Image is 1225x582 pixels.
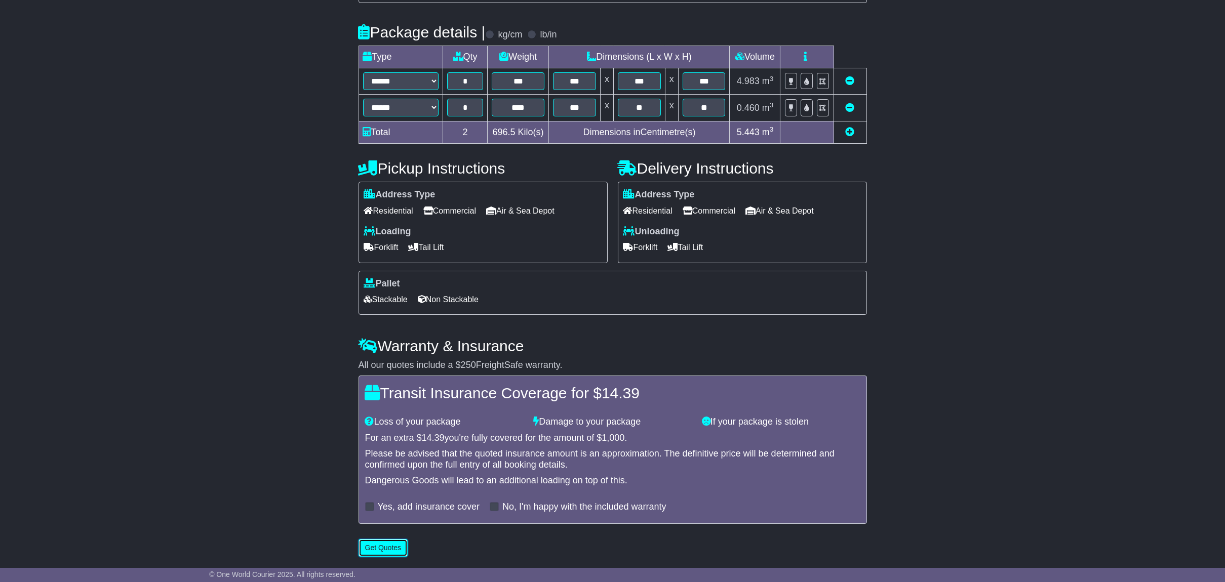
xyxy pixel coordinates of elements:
label: No, I'm happy with the included warranty [502,502,666,513]
span: Stackable [364,292,408,307]
span: 5.443 [737,127,760,137]
span: 250 [461,360,476,370]
label: Loading [364,226,411,237]
td: Total [359,121,443,144]
label: Address Type [364,189,436,200]
span: Forklift [623,239,658,255]
div: For an extra $ you're fully covered for the amount of $ . [365,433,860,444]
span: m [762,76,774,86]
span: Commercial [423,203,476,219]
a: Add new item [846,127,855,137]
td: Type [359,46,443,68]
td: x [601,95,614,121]
div: Dangerous Goods will lead to an additional loading on top of this. [365,475,860,486]
a: Remove this item [846,76,855,86]
h4: Pickup Instructions [359,160,608,177]
span: © One World Courier 2025. All rights reserved. [209,570,355,578]
span: 14.39 [602,385,640,401]
h4: Transit Insurance Coverage for $ [365,385,860,401]
span: m [762,103,774,113]
a: Remove this item [846,103,855,113]
span: Residential [364,203,413,219]
label: Yes, add insurance cover [378,502,480,513]
td: x [665,95,678,121]
sup: 3 [770,126,774,133]
div: Loss of your package [360,417,529,428]
td: Dimensions (L x W x H) [549,46,730,68]
span: Tail Lift [409,239,444,255]
span: 0.460 [737,103,760,113]
sup: 3 [770,75,774,82]
div: All our quotes include a $ FreightSafe warranty. [359,360,867,371]
td: Volume [730,46,780,68]
td: Qty [443,46,487,68]
h4: Package details | [359,24,486,40]
span: Air & Sea Depot [745,203,814,219]
span: 1,000 [602,433,624,443]
td: x [601,68,614,95]
div: Please be advised that the quoted insurance amount is an approximation. The definitive price will... [365,448,860,470]
label: Address Type [623,189,695,200]
td: x [665,68,678,95]
label: lb/in [540,29,557,40]
span: Tail Lift [668,239,703,255]
h4: Warranty & Insurance [359,338,867,354]
span: Commercial [683,203,735,219]
span: Forklift [364,239,399,255]
td: Weight [487,46,549,68]
h4: Delivery Instructions [618,160,867,177]
div: If your package is stolen [697,417,865,428]
span: Air & Sea Depot [486,203,555,219]
span: 4.983 [737,76,760,86]
span: Residential [623,203,673,219]
span: 696.5 [493,127,516,137]
td: 2 [443,121,487,144]
label: kg/cm [498,29,522,40]
span: 14.39 [422,433,445,443]
label: Pallet [364,278,400,289]
td: Kilo(s) [487,121,549,144]
td: Dimensions in Centimetre(s) [549,121,730,144]
button: Get Quotes [359,539,408,557]
div: Damage to your package [528,417,697,428]
sup: 3 [770,101,774,109]
span: Non Stackable [418,292,479,307]
label: Unloading [623,226,680,237]
span: m [762,127,774,137]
